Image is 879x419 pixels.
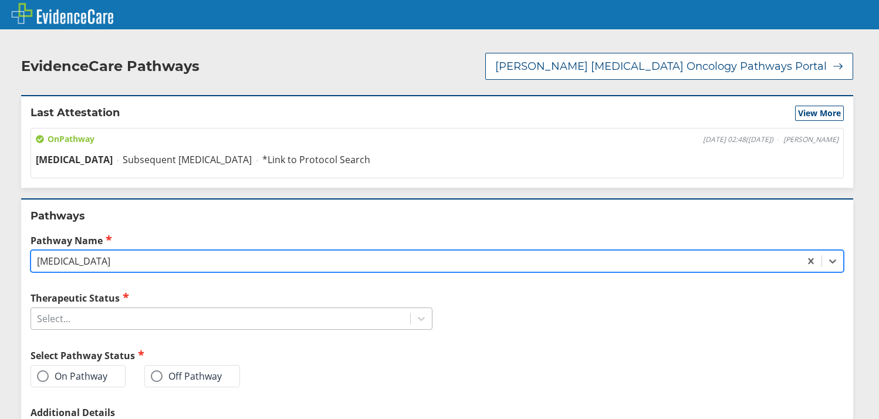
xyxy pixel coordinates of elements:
[36,153,113,166] span: [MEDICAL_DATA]
[703,135,773,144] span: [DATE] 02:48 ( [DATE] )
[123,153,252,166] span: Subsequent [MEDICAL_DATA]
[798,107,841,119] span: View More
[31,291,432,305] label: Therapeutic Status
[31,349,432,362] h2: Select Pathway Status
[31,406,844,419] label: Additional Details
[36,133,94,145] span: On Pathway
[12,3,113,24] img: EvidenceCare
[495,59,827,73] span: [PERSON_NAME] [MEDICAL_DATA] Oncology Pathways Portal
[31,209,844,223] h2: Pathways
[151,370,222,382] label: Off Pathway
[795,106,844,121] button: View More
[37,255,110,268] div: [MEDICAL_DATA]
[31,106,120,121] h2: Last Attestation
[21,58,200,75] h2: EvidenceCare Pathways
[37,312,70,325] div: Select...
[37,370,107,382] label: On Pathway
[783,135,839,144] span: [PERSON_NAME]
[31,234,844,247] label: Pathway Name
[262,153,370,166] span: *Link to Protocol Search
[485,53,853,80] button: [PERSON_NAME] [MEDICAL_DATA] Oncology Pathways Portal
